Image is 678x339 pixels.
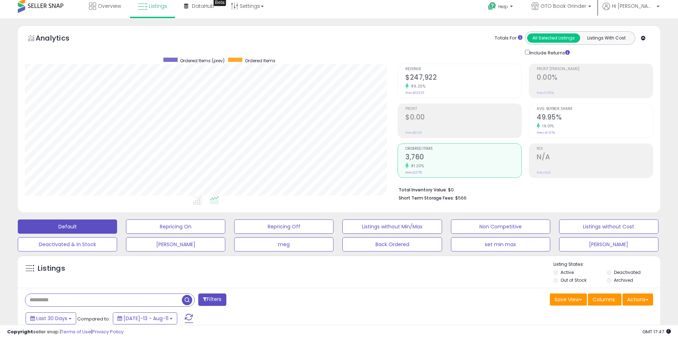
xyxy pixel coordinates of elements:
[36,315,67,322] span: Last 30 Days
[537,67,653,71] span: Profit [PERSON_NAME]
[405,91,424,95] small: Prev: $133,111
[18,219,117,234] button: Default
[36,33,83,45] h5: Analytics
[614,277,633,283] label: Archived
[399,195,454,201] b: Short Term Storage Fees:
[537,131,555,135] small: Prev: 41.97%
[61,328,91,335] a: Terms of Use
[399,187,447,193] b: Total Inventory Value:
[180,58,225,64] span: Ordered Items (prev)
[126,219,225,234] button: Repricing On
[18,237,117,251] button: Deactivated & In Stock
[451,237,550,251] button: set min max
[405,170,422,175] small: Prev: 2,075
[559,219,658,234] button: Listings without Cost
[455,195,467,201] span: $566
[126,237,225,251] button: [PERSON_NAME]
[98,2,121,10] span: Overview
[405,113,521,123] h2: $0.00
[550,293,587,306] button: Save View
[520,48,578,57] div: Include Returns
[451,219,550,234] button: Non Competitive
[149,2,167,10] span: Listings
[123,315,168,322] span: [DATE]-13 - Aug-11
[541,2,586,10] span: GTO Book Grinder
[612,2,655,10] span: Hi [PERSON_NAME]
[405,73,521,83] h2: $247,922
[7,328,33,335] strong: Copyright
[77,316,110,322] span: Compared to:
[405,67,521,71] span: Revenue
[409,84,425,89] small: 86.25%
[234,219,333,234] button: Repricing Off
[537,153,653,163] h2: N/A
[409,163,424,169] small: 81.20%
[92,328,123,335] a: Privacy Policy
[540,123,554,129] small: 19.01%
[537,91,554,95] small: Prev: 0.00%
[7,329,123,335] div: seller snap | |
[561,269,574,275] label: Active
[614,269,641,275] label: Deactivated
[198,293,226,306] button: Filters
[399,185,648,194] li: $0
[495,35,522,42] div: Totals For
[38,264,65,274] h5: Listings
[593,296,615,303] span: Columns
[537,107,653,111] span: Avg. Buybox Share
[537,170,551,175] small: Prev: N/A
[537,73,653,83] h2: 0.00%
[561,277,587,283] label: Out of Stock
[527,33,580,43] button: All Selected Listings
[234,237,333,251] button: meg
[553,261,660,268] p: Listing States:
[192,2,214,10] span: DataHub
[405,153,521,163] h2: 3,760
[537,147,653,151] span: ROI
[26,312,76,324] button: Last 30 Days
[622,293,653,306] button: Actions
[342,219,442,234] button: Listings without Min/Max
[580,33,633,43] button: Listings With Cost
[603,2,659,18] a: Hi [PERSON_NAME]
[245,58,275,64] span: Ordered Items
[113,312,177,324] button: [DATE]-13 - Aug-11
[488,2,496,11] i: Get Help
[642,328,671,335] span: 2025-09-11 17:47 GMT
[405,131,422,135] small: Prev: $0.00
[498,4,508,10] span: Help
[405,107,521,111] span: Profit
[559,237,658,251] button: [PERSON_NAME]
[342,237,442,251] button: Back Ordered
[537,113,653,123] h2: 49.95%
[588,293,621,306] button: Columns
[405,147,521,151] span: Ordered Items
